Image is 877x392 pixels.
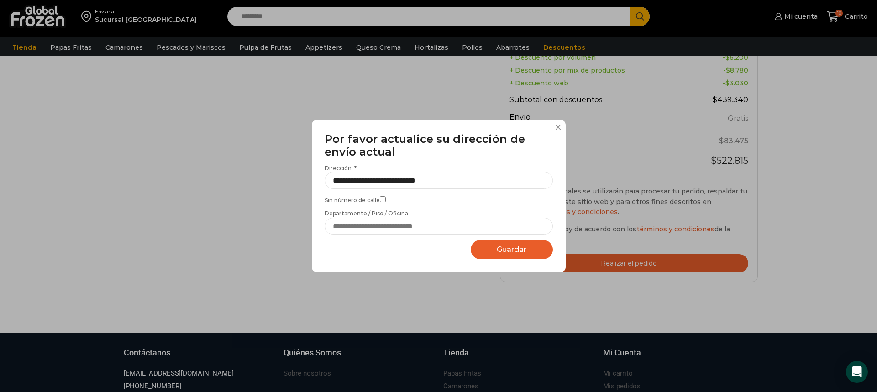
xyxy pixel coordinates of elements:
[380,196,386,202] input: Sin número de calle
[471,240,553,260] button: Guardar
[325,209,553,234] label: Departamento / Piso / Oficina
[846,361,868,383] div: Open Intercom Messenger
[325,218,553,235] input: Departamento / Piso / Oficina
[325,164,553,189] label: Dirección: *
[325,194,553,204] label: Sin número de calle
[497,245,526,254] span: Guardar
[325,172,553,189] input: Dirección: *
[325,133,553,159] h3: Por favor actualice su dirección de envío actual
